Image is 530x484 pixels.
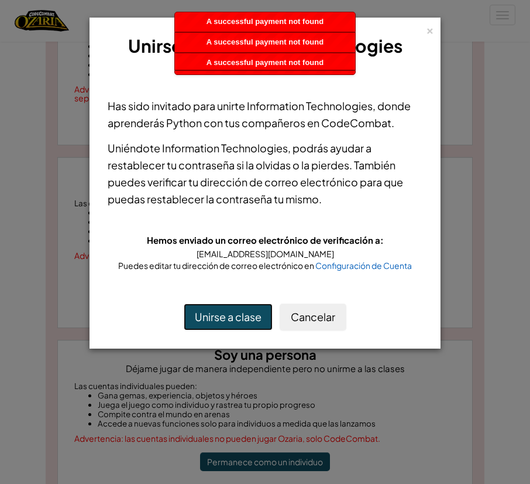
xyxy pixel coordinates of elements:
a: Configuración de Cuenta [315,260,412,271]
span: , [288,141,292,155]
span: Unirse [128,35,182,57]
span: con tus compañeros en CodeCombat. [202,116,394,129]
div: × [426,23,434,35]
button: Unirse a clase [184,304,273,330]
button: Cancelar [280,304,346,330]
span: Puedes editar tu dirección de correo electrónico en [118,260,315,271]
span: A successful payment not found [207,58,323,67]
span: Has sido invitado para unirte [108,99,247,113]
span: Hemos enviado un correo electrónico de verificación a: [147,234,384,246]
span: Uniéndote [108,141,162,155]
span: A successful payment not found [207,17,323,26]
div: [EMAIL_ADDRESS][DOMAIN_NAME] [108,248,422,260]
span: Information Technologies [247,99,373,113]
span: Python [166,116,202,129]
span: A successful payment not found [207,38,323,46]
span: Information Technologies [162,141,288,155]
